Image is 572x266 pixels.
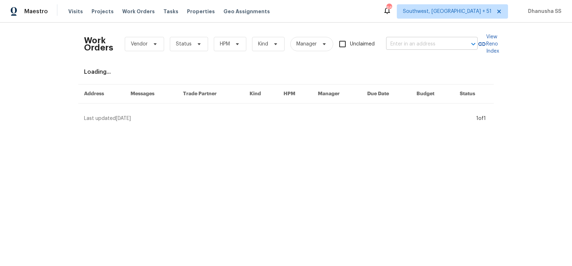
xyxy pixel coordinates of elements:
span: Manager [296,40,317,48]
th: Address [78,84,125,103]
span: Southwest, [GEOGRAPHIC_DATA] + 51 [403,8,492,15]
span: Tasks [163,9,178,14]
th: Status [454,84,494,103]
span: Vendor [131,40,148,48]
th: Trade Partner [177,84,244,103]
div: Loading... [84,68,488,76]
span: HPM [220,40,230,48]
th: Manager [312,84,361,103]
th: Budget [411,84,454,103]
span: Unclaimed [350,40,375,48]
span: Properties [187,8,215,15]
button: Open [468,39,478,49]
span: Status [176,40,192,48]
input: Enter in an address [386,39,458,50]
th: Kind [244,84,278,103]
span: Projects [92,8,114,15]
span: Visits [68,8,83,15]
span: [DATE] [116,116,131,121]
span: Maestro [24,8,48,15]
span: Work Orders [122,8,155,15]
div: Last updated [84,115,474,122]
th: Due Date [361,84,411,103]
th: Messages [125,84,177,103]
th: HPM [278,84,312,103]
span: Dhanusha SS [525,8,561,15]
h2: Work Orders [84,37,113,51]
a: View Reno Index [478,33,499,55]
span: Geo Assignments [223,8,270,15]
span: Kind [258,40,268,48]
div: 667 [386,4,391,11]
div: 1 of 1 [476,115,486,122]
